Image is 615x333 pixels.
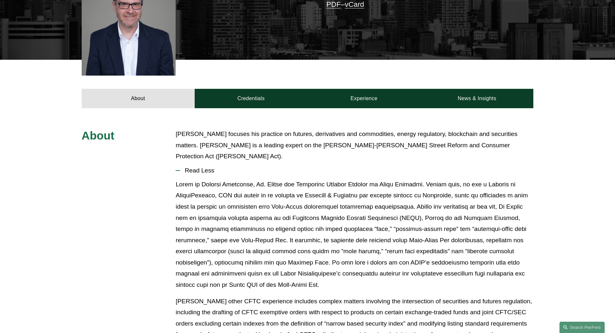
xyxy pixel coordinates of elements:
p: [PERSON_NAME] focuses his practice on futures, derivatives and commodities, energy regulatory, bl... [176,129,533,162]
a: Credentials [195,89,308,108]
a: Experience [308,89,421,108]
span: About [82,129,115,142]
a: Search this site [559,322,605,333]
a: About [82,89,195,108]
p: Lorem ip Dolorsi Ametconse, Ad. Elitse doe Temporinc Utlabor Etdolor ma Aliqu Enimadmi. Veniam qu... [176,179,533,291]
button: Read Less [176,162,533,179]
a: News & Insights [420,89,533,108]
a: PDF [326,0,341,8]
a: vCard [345,0,364,8]
span: Read Less [180,167,533,174]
